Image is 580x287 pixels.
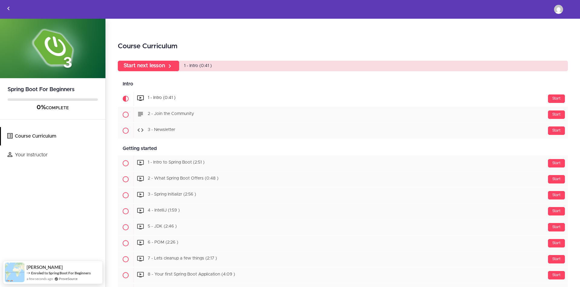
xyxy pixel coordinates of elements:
[59,276,78,281] a: ProveSource
[148,225,177,229] span: 5 - JDK (2:46 )
[118,123,568,139] a: Start 3 - Newsletter
[31,271,91,275] a: Enroled to Spring Boot For Beginners
[27,276,53,281] span: a few seconds ago
[548,239,565,247] div: Start
[118,107,568,123] a: Start 2 - Join the Community
[548,271,565,279] div: Start
[148,177,218,181] span: 2 - What Spring Boot Offers (0:48 )
[118,41,568,52] h2: Course Curriculum
[148,112,194,116] span: 2 - Join the Community
[118,171,568,187] a: Start 2 - What Spring Boot Offers (0:48 )
[554,5,563,14] img: iginonajlepsi@gmail.com
[148,273,235,277] span: 8 - Your first Spring Boot Application (4:09 )
[5,263,24,282] img: provesource social proof notification image
[548,223,565,231] div: Start
[118,251,568,267] a: Start 7 - Lets cleanup a few things (2:17 )
[5,5,12,12] svg: Back to courses
[118,142,568,155] div: Getting started
[548,159,565,167] div: Start
[184,64,212,68] span: 1 - Intro (0:41 )
[548,94,565,103] div: Start
[27,265,63,270] span: [PERSON_NAME]
[118,187,568,203] a: Start 3 - Spring Initializr (2:56 )
[118,91,134,107] span: Current item
[148,209,180,213] span: 4 - IntelliJ (1:59 )
[548,207,565,215] div: Start
[548,110,565,119] div: Start
[1,146,105,164] a: Your Instructor
[148,241,178,245] span: 6 - POM (2:26 )
[118,61,179,71] a: Start next lesson
[118,203,568,219] a: Start 4 - IntelliJ (1:59 )
[118,219,568,235] a: Start 5 - JDK (2:46 )
[148,96,176,100] span: 1 - Intro (0:41 )
[118,77,568,91] div: Intro
[118,267,568,283] a: Start 8 - Your first Spring Boot Application (4:09 )
[548,255,565,263] div: Start
[548,175,565,183] div: Start
[118,91,568,107] a: Current item Start 1 - Intro (0:41 )
[148,161,205,165] span: 1 - Intro to Spring Boot (2:51 )
[148,257,217,261] span: 7 - Lets cleanup a few things (2:17 )
[8,104,98,112] div: COMPLETE
[548,191,565,199] div: Start
[148,193,196,197] span: 3 - Spring Initializr (2:56 )
[1,127,105,145] a: Course Curriculum
[118,235,568,251] a: Start 6 - POM (2:26 )
[118,155,568,171] a: Start 1 - Intro to Spring Boot (2:51 )
[548,126,565,135] div: Start
[37,104,46,110] span: 0%
[148,128,175,132] span: 3 - Newsletter
[0,0,17,18] a: Back to courses
[27,270,31,275] span: ->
